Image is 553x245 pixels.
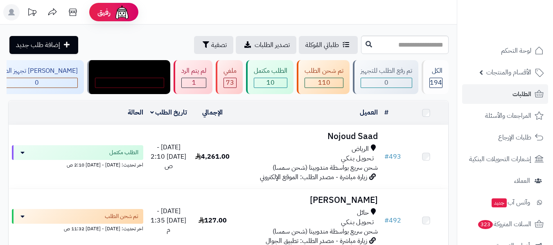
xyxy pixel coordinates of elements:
[22,4,42,22] a: تحديثات المنصة
[498,132,531,143] span: طلبات الإرجاع
[491,197,530,208] span: وآتس آب
[501,45,531,56] span: لوحة التحكم
[305,78,343,88] div: 110
[351,60,420,94] a: تم رفع الطلب للتجهيز 0
[238,132,378,141] h3: Nojoud Saad
[97,7,111,17] span: رفيق
[512,88,531,100] span: الطلبات
[384,78,388,88] span: 0
[273,227,378,236] span: شحن سريع بواسطة مندوبينا (شحن سمسا)
[273,163,378,173] span: شحن سريع بواسطة مندوبينا (شحن سمسا)
[86,60,172,94] a: مندوب توصيل داخل الرياض 0
[95,66,164,76] div: مندوب توصيل داخل الرياض
[462,84,548,104] a: الطلبات
[244,60,295,94] a: الطلب مكتمل 10
[361,78,412,88] div: 0
[226,78,234,88] span: 73
[341,218,374,227] span: تـحـويـل بـنـكـي
[12,160,143,169] div: اخر تحديث: [DATE] - [DATE] 2:10 ص
[420,60,450,94] a: الكل194
[384,216,401,225] a: #492
[462,106,548,126] a: المراجعات والأسئلة
[514,175,530,187] span: العملاء
[486,67,531,78] span: الأقسام والمنتجات
[260,172,367,182] span: زيارة مباشرة - مصدر الطلب: الموقع الإلكتروني
[492,198,507,207] span: جديد
[361,66,412,76] div: تم رفع الطلب للتجهيز
[211,40,227,50] span: تصفية
[172,60,214,94] a: لم يتم الرد 1
[430,78,442,88] span: 194
[114,4,130,20] img: ai-face.png
[238,196,378,205] h3: [PERSON_NAME]
[384,216,389,225] span: #
[255,40,290,50] span: تصدير الطلبات
[357,208,369,218] span: حائل
[341,154,374,163] span: تـحـويـل بـنـكـي
[497,23,545,40] img: logo-2.png
[478,220,493,229] span: 323
[384,108,388,117] a: #
[462,193,548,212] a: وآتس آبجديد
[254,66,287,76] div: الطلب مكتمل
[462,214,548,234] a: السلات المتروكة323
[109,148,138,157] span: الطلب مكتمل
[95,78,164,88] div: 0
[462,128,548,147] a: طلبات الإرجاع
[318,78,330,88] span: 110
[128,78,132,88] span: 0
[305,40,339,50] span: طلباتي المُوكلة
[477,218,531,230] span: السلات المتروكة
[151,142,186,171] span: [DATE] - [DATE] 2:10 ص
[462,149,548,169] a: إشعارات التحويلات البنكية
[384,152,401,162] a: #493
[105,212,138,220] span: تم شحن الطلب
[384,152,389,162] span: #
[128,108,143,117] a: الحالة
[12,224,143,232] div: اخر تحديث: [DATE] - [DATE] 11:32 ص
[254,78,287,88] div: 10
[9,36,78,54] a: إضافة طلب جديد
[462,171,548,191] a: العملاء
[194,36,233,54] button: تصفية
[150,108,187,117] a: تاريخ الطلب
[223,66,237,76] div: ملغي
[181,66,206,76] div: لم يتم الرد
[462,41,548,61] a: لوحة التحكم
[299,36,358,54] a: طلباتي المُوكلة
[429,66,442,76] div: الكل
[295,60,351,94] a: تم شحن الطلب 110
[266,78,275,88] span: 10
[236,36,296,54] a: تصدير الطلبات
[35,78,39,88] span: 0
[202,108,223,117] a: الإجمالي
[182,78,206,88] div: 1
[214,60,244,94] a: ملغي 73
[360,108,378,117] a: العميل
[485,110,531,121] span: المراجعات والأسئلة
[192,78,196,88] span: 1
[469,153,531,165] span: إشعارات التحويلات البنكية
[16,40,60,50] span: إضافة طلب جديد
[195,152,230,162] span: 4,261.00
[305,66,343,76] div: تم شحن الطلب
[352,144,369,154] span: الرياض
[224,78,236,88] div: 73
[151,206,186,235] span: [DATE] - [DATE] 1:35 م
[199,216,227,225] span: 127.00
